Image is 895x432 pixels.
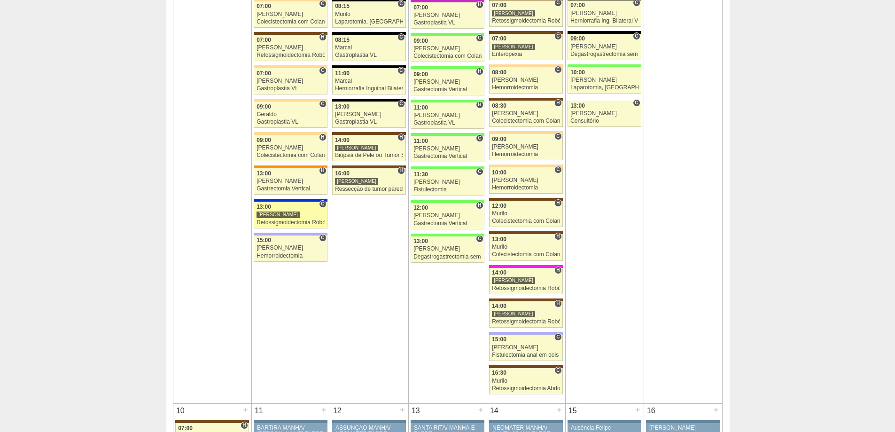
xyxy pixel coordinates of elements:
[411,33,484,36] div: Key: Brasil
[492,385,560,392] div: Retossigmoidectomia Abdominal VL
[477,404,485,416] div: +
[335,178,378,185] div: [PERSON_NAME]
[413,112,482,118] div: [PERSON_NAME]
[254,68,327,94] a: C 07:00 [PERSON_NAME] Gastroplastia VL
[487,404,502,418] div: 14
[411,36,484,62] a: C 09:00 [PERSON_NAME] Colecistectomia com Colangiografia VL
[257,220,325,226] div: Retossigmoidectomia Robótica
[492,151,560,157] div: Hemorroidectomia
[644,404,659,418] div: 16
[319,100,326,108] span: Consultório
[411,420,484,423] div: Key: Aviso
[411,133,484,136] div: Key: Brasil
[411,2,484,29] a: H 07:00 [PERSON_NAME] Gastroplastia VL
[492,269,506,276] span: 14:00
[335,111,403,118] div: [PERSON_NAME]
[413,46,482,52] div: [PERSON_NAME]
[554,32,561,40] span: Consultório
[570,110,638,117] div: [PERSON_NAME]
[489,268,562,294] a: H 14:00 [PERSON_NAME] Retossigmoidectomia Robótica
[411,166,484,169] div: Key: Brasil
[254,135,327,161] a: H 09:00 [PERSON_NAME] Colecistectomia com Colangiografia VL
[413,120,482,126] div: Gastroplastia VL
[489,0,562,27] a: C 07:00 [PERSON_NAME] Retossigmoidectomia Robótica
[257,152,325,158] div: Colecistectomia com Colangiografia VL
[257,45,325,51] div: [PERSON_NAME]
[332,35,405,61] a: C 08:15 Marcal Gastroplastia VL
[633,99,640,107] span: Consultório
[409,404,423,418] div: 13
[489,298,562,301] div: Key: Santa Joana
[554,133,561,140] span: Consultório
[492,244,560,250] div: Murilo
[476,68,483,75] span: Hospital
[492,77,560,83] div: [PERSON_NAME]
[492,218,560,224] div: Colecistectomia com Colangiografia VL
[332,420,405,423] div: Key: Aviso
[554,233,561,240] span: Hospital
[254,65,327,68] div: Key: Bartira
[554,99,561,107] span: Hospital
[319,134,326,141] span: Hospital
[257,145,325,151] div: [PERSON_NAME]
[332,68,405,94] a: C 11:00 Marcal Herniorrafia Inguinal Bilateral
[570,77,638,83] div: [PERSON_NAME]
[492,203,506,209] span: 12:00
[489,64,562,67] div: Key: Bartira
[319,234,326,242] span: Consultório
[335,119,403,125] div: Gastroplastia VL
[492,2,506,8] span: 07:00
[568,34,641,60] a: C 09:00 [PERSON_NAME] Degastrogastrectomia sem vago
[335,70,350,77] span: 11:00
[413,79,482,85] div: [PERSON_NAME]
[411,136,484,162] a: C 11:00 [PERSON_NAME] Gastrectomia Vertical
[492,285,560,291] div: Retossigmoidectomia Robótica
[332,135,405,161] a: H 14:00 [PERSON_NAME] Biópsia de Pele ou Tumor Superficial
[332,102,405,128] a: C 13:00 [PERSON_NAME] Gastroplastia VL
[257,178,325,184] div: [PERSON_NAME]
[476,235,483,243] span: Consultório
[570,10,638,16] div: [PERSON_NAME]
[413,187,482,193] div: Fistulectomia
[397,167,405,174] span: Hospital
[554,267,561,274] span: Hospital
[492,10,535,17] div: [PERSON_NAME]
[257,186,325,192] div: Gastrectomia Vertical
[492,69,506,76] span: 08:00
[476,202,483,209] span: Hospital
[411,200,484,203] div: Key: Brasil
[492,51,560,57] div: Enteropexia
[413,220,482,227] div: Gastrectomia Vertical
[252,404,266,418] div: 11
[492,236,506,243] span: 13:00
[254,1,327,28] a: C 07:00 [PERSON_NAME] Colecistectomia com Colangiografia VL
[492,352,560,358] div: Fistulectomia anal em dois tempos
[335,152,403,158] div: Biópsia de Pele ou Tumor Superficial
[413,171,428,178] span: 11:30
[257,52,325,58] div: Retossigmoidectomia Robótica
[554,66,561,73] span: Consultório
[257,119,325,125] div: Gastroplastia VL
[492,110,560,117] div: [PERSON_NAME]
[257,245,325,251] div: [PERSON_NAME]
[554,300,561,307] span: Hospital
[257,78,325,84] div: [PERSON_NAME]
[413,179,482,185] div: [PERSON_NAME]
[257,37,271,43] span: 07:00
[413,20,482,26] div: Gastroplastia VL
[489,332,562,335] div: Key: Christóvão da Gama
[335,103,350,110] span: 13:00
[413,38,428,44] span: 09:00
[257,137,271,143] span: 09:00
[254,236,327,262] a: C 15:00 [PERSON_NAME] Hemorroidectomia
[489,365,562,368] div: Key: Santa Joana
[397,100,405,108] span: Consultório
[476,34,483,42] span: Consultório
[254,32,327,35] div: Key: Santa Joana
[257,211,300,218] div: [PERSON_NAME]
[489,234,562,260] a: H 13:00 Murilo Colecistectomia com Colangiografia VL
[554,333,561,341] span: Consultório
[175,420,249,423] div: Key: Santa Joana
[411,100,484,102] div: Key: Brasil
[319,33,326,41] span: Hospital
